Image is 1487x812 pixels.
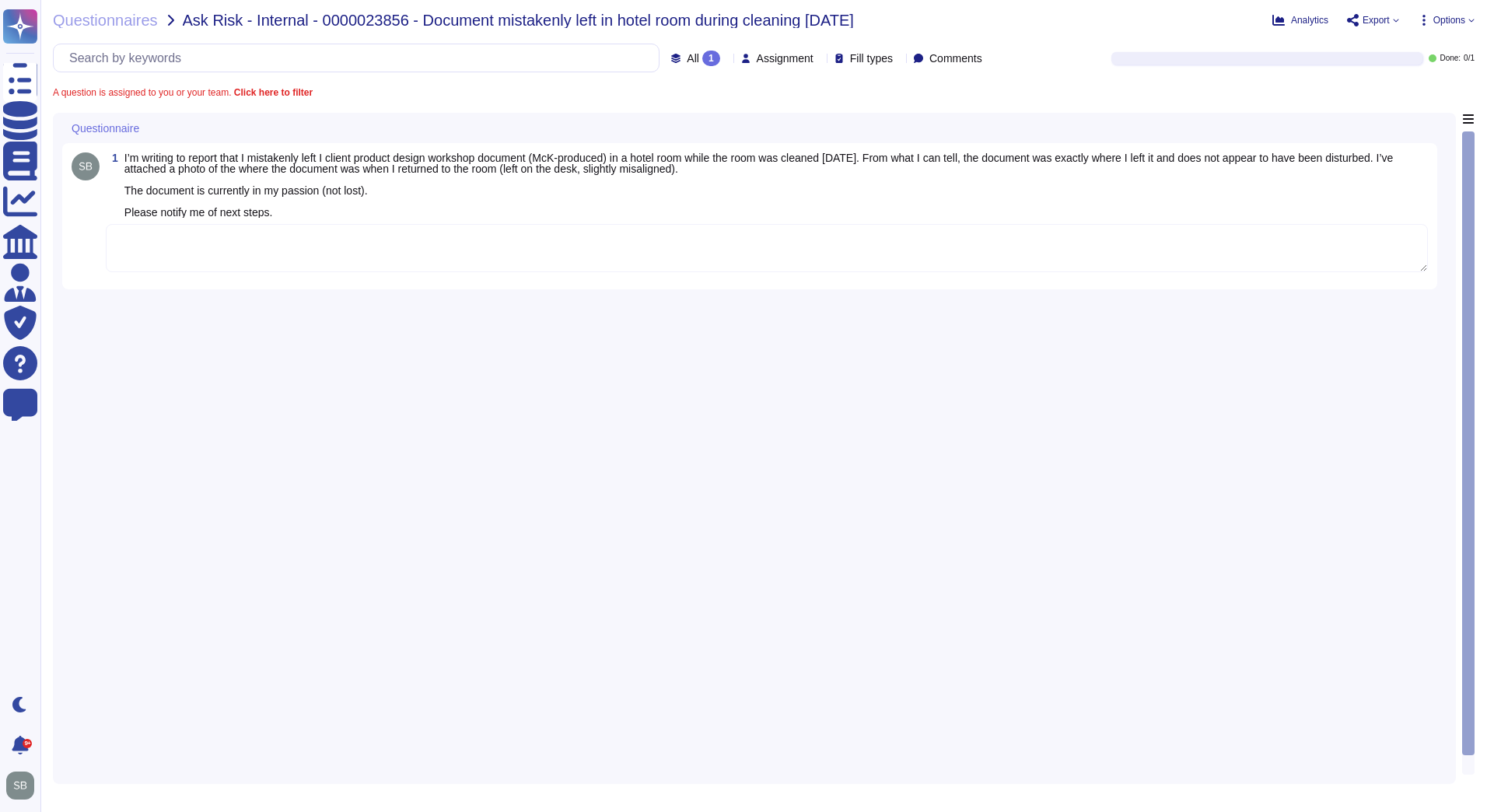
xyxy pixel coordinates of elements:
[687,53,699,64] span: All
[1272,14,1328,26] button: Analytics
[61,44,659,72] input: Search by keywords
[23,739,32,748] div: 9+
[1363,16,1390,25] span: Export
[183,12,854,28] span: Ask Risk - Internal - 0000023856 - Document mistakenly left in hotel room during cleaning [DATE]
[1433,16,1465,25] span: Options
[124,152,1394,219] span: I’m writing to report that I mistakenly left I client product design workshop document (McK-produ...
[6,772,34,800] img: user
[53,88,313,97] span: A question is assigned to you or your team.
[3,768,45,803] button: user
[231,87,313,98] b: Click here to filter
[702,51,720,66] div: 1
[1440,54,1461,62] span: Done:
[72,123,139,134] span: Questionnaire
[72,152,100,180] img: user
[1291,16,1328,25] span: Analytics
[106,152,118,163] span: 1
[929,53,982,64] span: Comments
[53,12,158,28] span: Questionnaires
[850,53,893,64] span: Fill types
[1464,54,1475,62] span: 0 / 1
[757,53,813,64] span: Assignment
